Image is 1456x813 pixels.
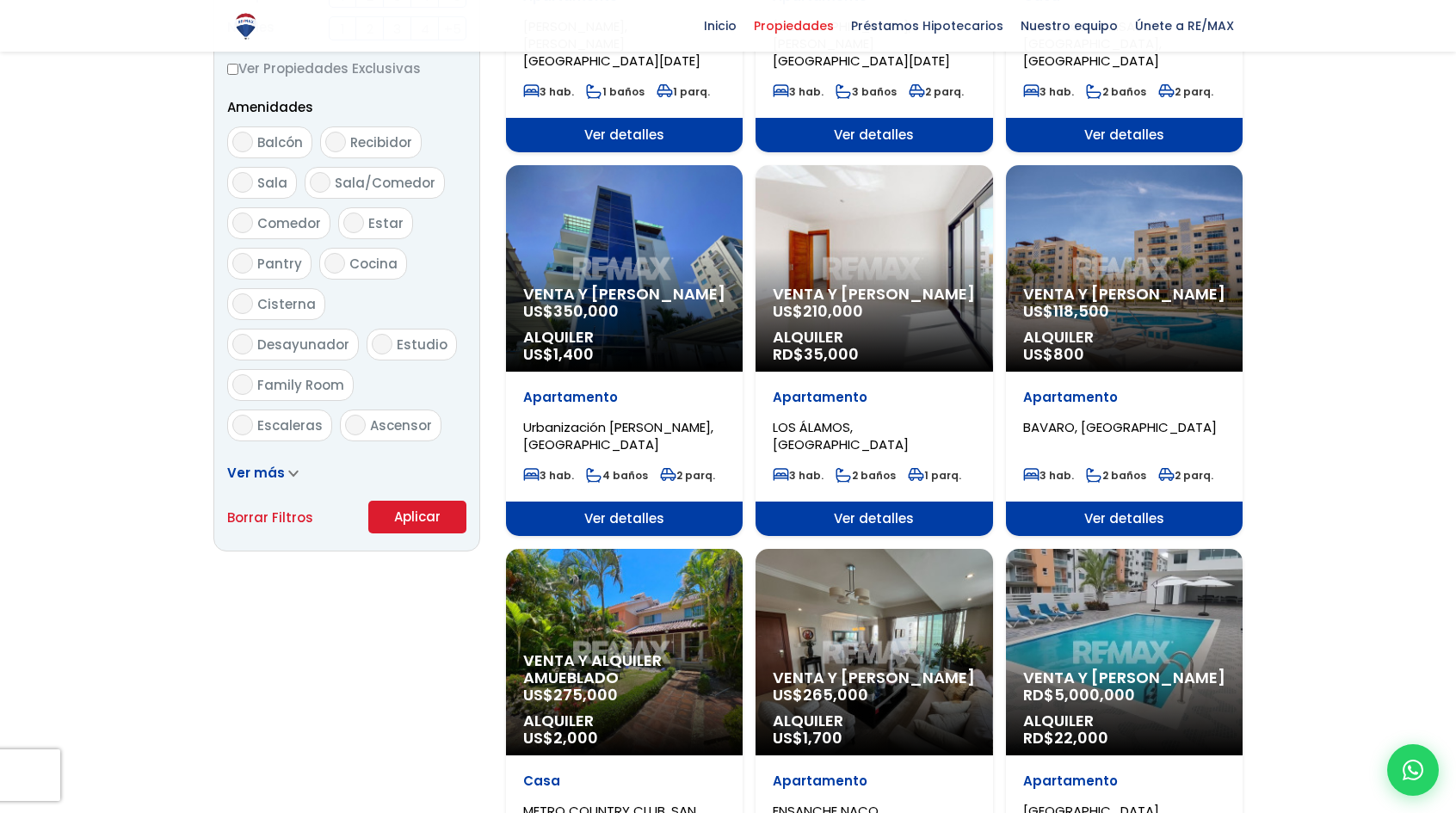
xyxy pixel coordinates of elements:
[232,334,253,354] input: Desayunador
[586,468,648,483] span: 4 baños
[506,165,743,536] a: Venta y [PERSON_NAME] US$350,000 Alquiler US$1,400 Apartamento Urbanización [PERSON_NAME], [GEOGR...
[773,329,975,346] span: Alquiler
[335,174,435,192] span: Sala/Comedor
[227,64,238,75] input: Ver Propiedades Exclusivas
[773,684,868,705] span: US$
[232,293,253,314] input: Cisterna
[773,343,859,365] span: RD$
[349,255,398,273] span: Cocina
[523,84,574,99] span: 3 hab.
[257,133,303,151] span: Balcón
[523,329,725,346] span: Alquiler
[257,416,323,434] span: Escaleras
[553,343,594,365] span: 1,400
[523,773,725,790] p: Casa
[232,374,253,395] input: Family Room
[368,501,466,533] button: Aplicar
[773,712,975,730] span: Alquiler
[842,13,1012,39] span: Préstamos Hipotecarios
[227,464,299,482] a: Ver más
[1023,773,1225,790] p: Apartamento
[836,468,896,483] span: 2 baños
[523,468,574,483] span: 3 hab.
[756,118,992,152] span: Ver detalles
[773,389,975,406] p: Apartamento
[523,652,725,687] span: Venta y alquiler amueblado
[1023,468,1074,483] span: 3 hab.
[773,669,975,687] span: Venta y [PERSON_NAME]
[586,84,645,99] span: 1 baños
[1053,343,1084,365] span: 800
[232,415,253,435] input: Escaleras
[773,727,842,748] span: US$
[804,343,859,365] span: 35,000
[657,84,710,99] span: 1 parq.
[1126,13,1243,39] span: Únete a RE/MAX
[1086,468,1146,483] span: 2 baños
[257,295,316,313] span: Cisterna
[1023,418,1217,436] span: BAVARO, [GEOGRAPHIC_DATA]
[1023,389,1225,406] p: Apartamento
[1006,502,1243,536] span: Ver detalles
[397,336,447,354] span: Estudio
[325,132,346,152] input: Recibidor
[227,96,466,118] p: Amenidades
[773,300,863,322] span: US$
[1023,286,1225,303] span: Venta y [PERSON_NAME]
[257,214,321,232] span: Comedor
[350,133,412,151] span: Recibidor
[553,727,598,748] span: 2,000
[1023,300,1109,322] span: US$
[836,84,897,99] span: 3 baños
[1086,84,1146,99] span: 2 baños
[232,132,253,152] input: Balcón
[1053,300,1109,322] span: 118,500
[324,253,345,274] input: Cocina
[232,172,253,193] input: Sala
[232,253,253,274] input: Pantry
[231,11,261,41] img: Logo de REMAX
[1012,13,1126,39] span: Nuestro equipo
[660,468,715,483] span: 2 parq.
[1023,343,1084,365] span: US$
[1023,712,1225,730] span: Alquiler
[773,418,909,453] span: LOS ÁLAMOS, [GEOGRAPHIC_DATA]
[803,684,868,705] span: 265,000
[257,376,344,394] span: Family Room
[227,507,313,528] a: Borrar Filtros
[773,468,824,483] span: 3 hab.
[232,212,253,233] input: Comedor
[909,84,964,99] span: 2 parq.
[523,418,713,453] span: Urbanización [PERSON_NAME], [GEOGRAPHIC_DATA]
[908,468,961,483] span: 1 parq.
[310,172,330,193] input: Sala/Comedor
[368,214,404,232] span: Estar
[523,300,619,322] span: US$
[1054,727,1108,748] span: 22,000
[523,343,594,365] span: US$
[553,300,619,322] span: 350,000
[372,334,392,354] input: Estudio
[773,773,975,790] p: Apartamento
[523,389,725,406] p: Apartamento
[506,502,743,536] span: Ver detalles
[227,464,285,482] span: Ver más
[227,58,466,79] label: Ver Propiedades Exclusivas
[803,727,842,748] span: 1,700
[345,415,366,435] input: Ascensor
[506,118,743,152] span: Ver detalles
[343,212,364,233] input: Estar
[1023,684,1135,705] span: RD$
[553,684,618,705] span: 275,000
[370,416,432,434] span: Ascensor
[1023,84,1074,99] span: 3 hab.
[523,286,725,303] span: Venta y [PERSON_NAME]
[803,300,863,322] span: 210,000
[756,165,992,536] a: Venta y [PERSON_NAME] US$210,000 Alquiler RD$35,000 Apartamento LOS ÁLAMOS, [GEOGRAPHIC_DATA] 3 h...
[773,286,975,303] span: Venta y [PERSON_NAME]
[1023,727,1108,748] span: RD$
[1158,84,1213,99] span: 2 parq.
[1006,118,1243,152] span: Ver detalles
[523,712,725,730] span: Alquiler
[1023,669,1225,687] span: Venta y [PERSON_NAME]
